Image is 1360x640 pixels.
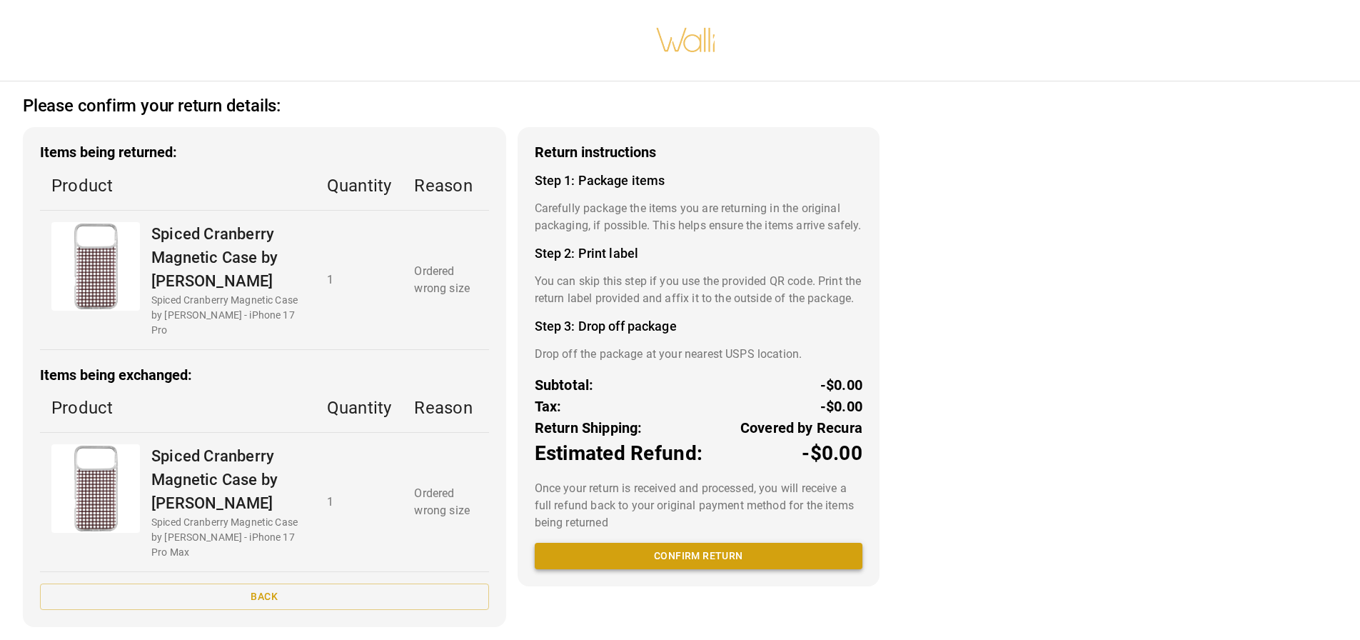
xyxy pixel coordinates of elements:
[535,439,702,469] p: Estimated Refund:
[151,444,304,515] p: Spiced Cranberry Magnetic Case by [PERSON_NAME]
[535,200,862,234] p: Carefully package the items you are returning in the original packaging, if possible. This helps ...
[327,271,392,289] p: 1
[414,173,477,199] p: Reason
[151,515,304,560] p: Spiced Cranberry Magnetic Case by [PERSON_NAME] - iPhone 17 Pro Max
[535,543,862,569] button: Confirm return
[535,346,862,363] p: Drop off the package at your nearest USPS location.
[40,144,489,161] h3: Items being returned:
[327,173,392,199] p: Quantity
[151,293,304,338] p: Spiced Cranberry Magnetic Case by [PERSON_NAME] - iPhone 17 Pro
[802,439,862,469] p: -$0.00
[535,480,862,531] p: Once your return is received and processed, you will receive a full refund back to your original ...
[535,273,862,307] p: You can skip this step if you use the provided QR code. Print the return label provided and affix...
[535,173,862,189] h4: Step 1: Package items
[40,584,489,610] button: Back
[51,395,304,421] p: Product
[535,319,862,334] h4: Step 3: Drop off package
[535,144,862,161] h3: Return instructions
[414,263,477,297] p: Ordered wrong size
[535,246,862,261] h4: Step 2: Print label
[414,485,477,519] p: Ordered wrong size
[820,396,862,417] p: -$0.00
[327,494,392,511] p: 1
[535,374,594,396] p: Subtotal:
[23,96,281,116] h2: Please confirm your return details:
[40,367,489,384] h3: Items being exchanged:
[820,374,862,396] p: -$0.00
[535,417,643,439] p: Return Shipping:
[655,9,717,71] img: walli-inc.myshopify.com
[151,222,304,293] p: Spiced Cranberry Magnetic Case by [PERSON_NAME]
[414,395,477,421] p: Reason
[740,417,862,439] p: Covered by Recura
[327,395,392,421] p: Quantity
[51,173,304,199] p: Product
[535,396,562,417] p: Tax:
